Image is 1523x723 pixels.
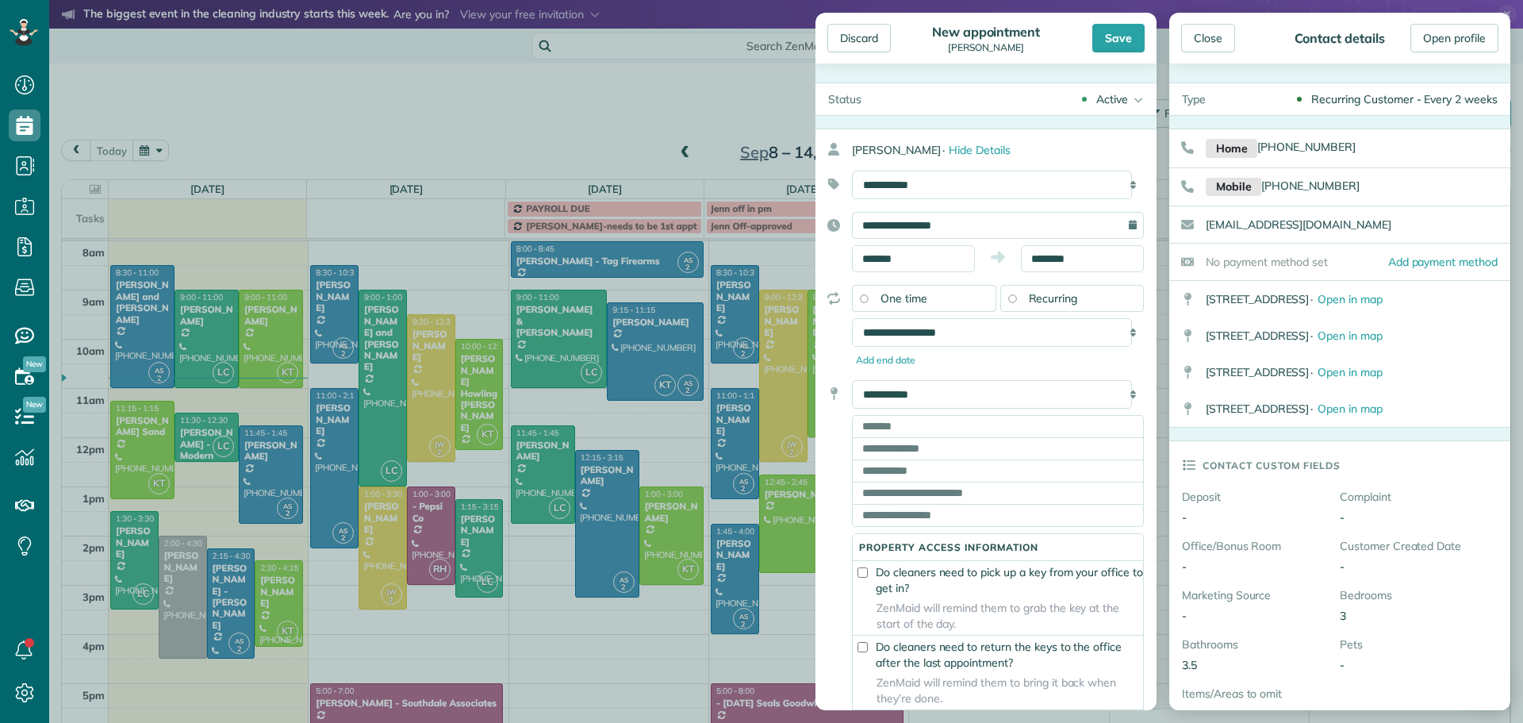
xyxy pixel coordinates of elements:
input: Do cleaners need to pick up a key from your office to get in? [857,567,868,578]
span: · [942,143,945,157]
span: · [1310,329,1313,343]
div: Active [1096,91,1128,107]
a: Mobile[PHONE_NUMBER] [1206,179,1360,193]
div: - [1182,510,1340,525]
span: · [1310,402,1313,416]
div: [STREET_ADDRESS] [1206,355,1510,390]
span: Open in map [1318,292,1383,306]
span: · [1310,365,1313,379]
div: [PERSON_NAME] [852,136,1157,164]
span: One time [880,291,927,306]
a: [STREET_ADDRESS]· Open in map [1169,281,1510,317]
label: Do cleaners need to return the keys to the office after the last appointment? [853,639,1143,671]
small: Home [1206,139,1257,158]
input: One time [860,294,868,302]
div: 3.5 [1182,657,1340,673]
a: Open profile [1410,24,1498,52]
h5: Property access information [853,542,1143,552]
div: [STREET_ADDRESS] [1206,318,1510,353]
div: Save [1092,24,1145,52]
span: Recurring [1029,291,1078,306]
div: Type [1169,83,1218,115]
div: [STREET_ADDRESS] [1206,282,1510,317]
span: Open in map [1318,329,1383,343]
div: Marketing Source [1182,587,1340,603]
span: Open in map [1318,365,1383,379]
div: Discard [827,24,891,52]
div: Contact details [1290,30,1389,46]
div: [STREET_ADDRESS] [1206,391,1510,426]
a: [STREET_ADDRESS]· Open in map [1169,317,1510,354]
div: New appointment [927,24,1045,40]
div: Complaint [1340,489,1498,505]
div: Customer Created Date [1340,538,1498,554]
span: · [1310,292,1313,306]
span: New [23,356,46,372]
a: [STREET_ADDRESS]· Open in map [1169,354,1510,390]
div: Status [815,83,874,115]
a: Add payment method [1375,244,1510,279]
div: Bathrooms [1182,636,1340,652]
span: No payment method set [1206,255,1328,269]
a: [EMAIL_ADDRESS][DOMAIN_NAME] [1206,217,1391,232]
span: New [23,397,46,413]
div: - [1182,706,1498,722]
span: Hide Details [949,143,1011,157]
span: Open in map [1318,402,1383,416]
div: Pets [1340,636,1498,652]
div: [PERSON_NAME] [927,42,1045,53]
div: - [1182,559,1340,575]
span: ZenMaid will remind them to grab the key at the start of the day. [853,600,1143,632]
h3: Contact custom fields [1203,441,1341,489]
div: Bedrooms [1340,587,1498,603]
input: Recurring [1008,294,1016,302]
div: 3 [1340,608,1498,624]
input: Do cleaners need to return the keys to the office after the last appointment? [857,642,868,652]
div: Deposit [1182,489,1340,505]
div: Office/Bonus Room [1182,538,1340,554]
label: Do cleaners need to pick up a key from your office to get in? [853,564,1143,596]
small: Mobile [1206,178,1261,197]
div: - [1340,510,1498,525]
div: Recurring Customer - Every 2 weeks [1311,91,1498,107]
a: [STREET_ADDRESS]· Open in map [1169,390,1510,427]
div: Close [1181,24,1235,52]
span: ZenMaid will remind them to bring it back when they’re done. [853,675,1143,706]
div: - [1340,657,1498,673]
div: - [1340,559,1498,575]
div: - [1182,608,1340,624]
a: Home[PHONE_NUMBER] [1206,140,1356,154]
div: Add end date [852,353,1144,367]
div: Items/Areas to omit [1182,686,1498,702]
